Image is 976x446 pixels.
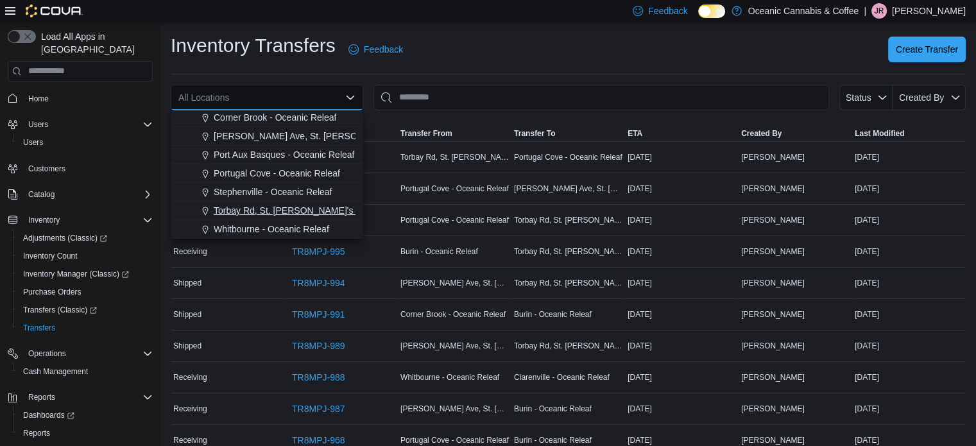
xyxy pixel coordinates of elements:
[514,435,592,445] span: Burin - Oceanic Releaf
[514,184,622,194] span: [PERSON_NAME] Ave, St. [PERSON_NAME]’s - Oceanic Releaf
[171,127,363,146] button: [PERSON_NAME] Ave, St. [PERSON_NAME]’s - Oceanic Releaf
[23,137,43,148] span: Users
[373,85,829,110] input: This is a search bar. After typing your query, hit enter to filter the results lower in the page.
[514,341,622,351] span: Torbay Rd, St. [PERSON_NAME]'s - Oceanic Releaf
[18,302,153,318] span: Transfers (Classic)
[893,85,966,110] button: Created By
[18,364,93,379] a: Cash Management
[899,92,944,103] span: Created By
[739,126,852,141] button: Created By
[514,152,622,162] span: Portugal Cove - Oceanic Releaf
[514,372,610,382] span: Clarenville - Oceanic Releaf
[23,410,74,420] span: Dashboards
[875,3,884,19] span: JR
[18,284,87,300] a: Purchase Orders
[18,230,112,246] a: Adjustments (Classic)
[511,126,625,141] button: Transfer To
[18,407,80,423] a: Dashboards
[214,204,423,217] span: Torbay Rd, St. [PERSON_NAME]'s - Oceanic Releaf
[514,404,592,414] span: Burin - Oceanic Releaf
[287,270,350,296] a: TR8MPJ-994
[852,275,966,291] div: [DATE]
[18,425,153,441] span: Reports
[287,333,350,359] a: TR8MPJ-989
[852,126,966,141] button: Last Modified
[23,305,97,315] span: Transfers (Classic)
[846,92,871,103] span: Status
[214,167,340,180] span: Portugal Cove - Oceanic Releaf
[287,302,350,327] a: TR8MPJ-991
[23,187,60,202] button: Catalog
[28,189,55,200] span: Catalog
[26,4,83,17] img: Cova
[214,185,332,198] span: Stephenville - Oceanic Releaf
[400,341,509,351] span: [PERSON_NAME] Ave, St. [PERSON_NAME]’s - Oceanic Releaf
[23,117,53,132] button: Users
[3,345,158,363] button: Operations
[852,338,966,354] div: [DATE]
[23,346,153,361] span: Operations
[741,184,805,194] span: [PERSON_NAME]
[648,4,687,17] span: Feedback
[23,90,153,107] span: Home
[345,92,355,103] button: Close list of options
[741,435,805,445] span: [PERSON_NAME]
[748,3,859,19] p: Oceanic Cannabis & Coffee
[741,128,782,139] span: Created By
[23,251,78,261] span: Inventory Count
[18,302,102,318] a: Transfers (Classic)
[13,301,158,319] a: Transfers (Classic)
[400,404,509,414] span: [PERSON_NAME] Ave, St. [PERSON_NAME]’s - Oceanic Releaf
[852,181,966,196] div: [DATE]
[18,248,153,264] span: Inventory Count
[28,164,65,174] span: Customers
[28,348,66,359] span: Operations
[23,187,153,202] span: Catalog
[171,183,363,202] button: Stephenville - Oceanic Releaf
[400,128,452,139] span: Transfer From
[400,372,499,382] span: Whitbourne - Oceanic Releaf
[18,248,83,264] a: Inventory Count
[23,366,88,377] span: Cash Management
[214,148,354,161] span: Port Aux Basques - Oceanic Releaf
[171,202,363,220] button: Torbay Rd, St. [PERSON_NAME]'s - Oceanic Releaf
[28,94,49,104] span: Home
[625,370,739,385] div: [DATE]
[292,402,345,415] span: TR8MPJ-987
[214,111,336,124] span: Corner Brook - Oceanic Releaf
[400,435,509,445] span: Portugal Cove - Oceanic Releaf
[18,135,48,150] a: Users
[173,372,207,382] span: Receiving
[741,152,805,162] span: [PERSON_NAME]
[171,34,363,239] div: Choose from the following options
[28,215,60,225] span: Inventory
[625,307,739,322] div: [DATE]
[287,239,350,264] a: TR8MPJ-995
[292,371,345,384] span: TR8MPJ-988
[171,220,363,239] button: Whitbourne - Oceanic Releaf
[13,229,158,247] a: Adjustments (Classic)
[214,130,473,142] span: [PERSON_NAME] Ave, St. [PERSON_NAME]’s - Oceanic Releaf
[698,4,725,18] input: Dark Mode
[18,266,134,282] a: Inventory Manager (Classic)
[741,404,805,414] span: [PERSON_NAME]
[514,278,622,288] span: Torbay Rd, St. [PERSON_NAME]'s - Oceanic Releaf
[292,245,345,258] span: TR8MPJ-995
[400,152,509,162] span: Torbay Rd, St. [PERSON_NAME]'s - Oceanic Releaf
[625,126,739,141] button: ETA
[171,146,363,164] button: Port Aux Basques - Oceanic Releaf
[400,246,478,257] span: Burin - Oceanic Releaf
[514,246,622,257] span: Torbay Rd, St. [PERSON_NAME]'s - Oceanic Releaf
[628,128,642,139] span: ETA
[13,406,158,424] a: Dashboards
[892,3,966,19] p: [PERSON_NAME]
[23,346,71,361] button: Operations
[514,309,592,320] span: Burin - Oceanic Releaf
[3,211,158,229] button: Inventory
[23,117,153,132] span: Users
[3,185,158,203] button: Catalog
[398,126,511,141] button: Transfer From
[625,181,739,196] div: [DATE]
[173,309,201,320] span: Shipped
[292,277,345,289] span: TR8MPJ-994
